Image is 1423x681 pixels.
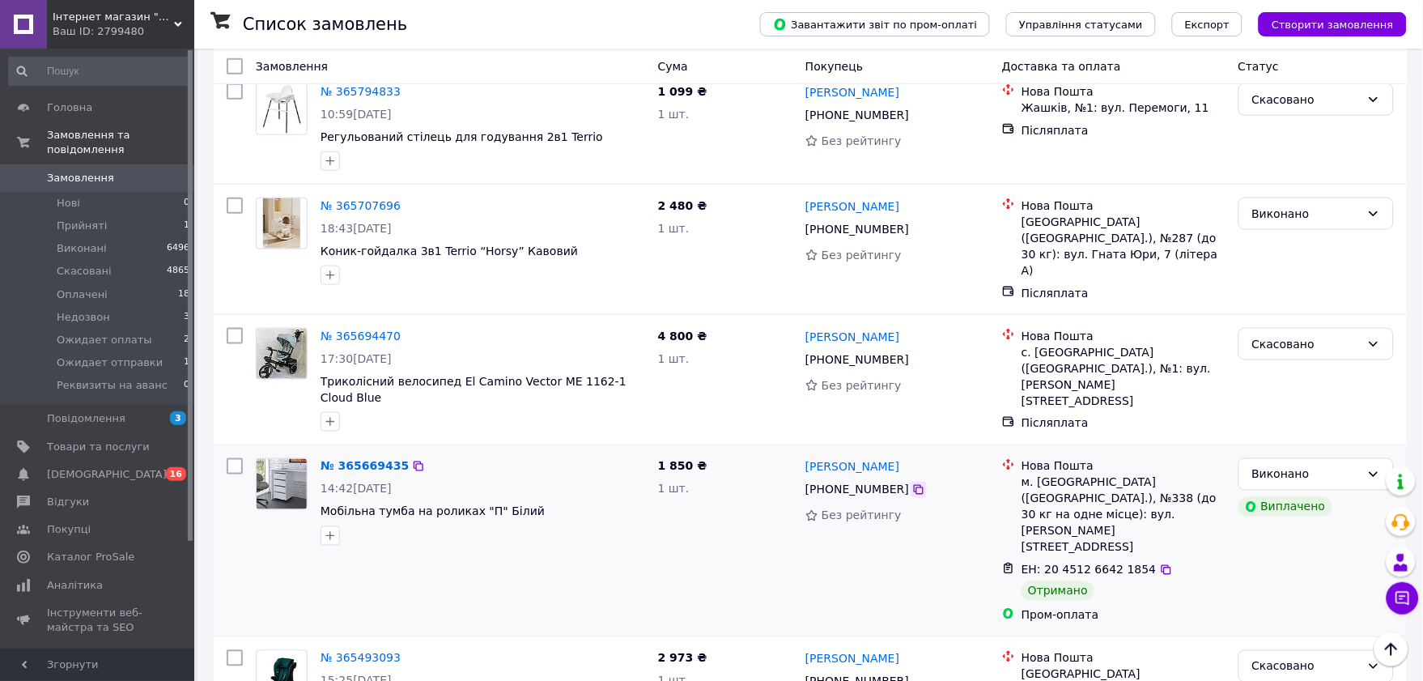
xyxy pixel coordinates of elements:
[1022,122,1225,138] div: Післяплата
[1022,415,1225,432] div: Післяплата
[1022,214,1225,279] div: [GEOGRAPHIC_DATA] ([GEOGRAPHIC_DATA].), №287 (до 30 кг): вул. Гната Юри, 7 (літера А)
[1374,632,1408,666] button: Наверх
[658,330,707,343] span: 4 800 ₴
[805,223,909,236] span: [PHONE_NUMBER]
[256,328,308,380] a: Фото товару
[184,196,189,211] span: 0
[47,440,150,454] span: Товари та послуги
[805,483,909,496] span: [PHONE_NUMBER]
[658,108,690,121] span: 1 шт.
[321,330,401,343] a: № 365694470
[1259,12,1407,36] button: Створити замовлення
[256,198,308,249] a: Фото товару
[1185,19,1230,31] span: Експорт
[321,222,392,235] span: 18:43[DATE]
[57,219,107,233] span: Прийняті
[658,85,707,98] span: 1 099 ₴
[1019,19,1143,31] span: Управління статусами
[57,355,163,370] span: Ожидает отправки
[167,241,189,256] span: 6496
[243,15,407,34] h1: Список замовлень
[257,329,307,379] img: Фото товару
[1242,17,1407,30] a: Створити замовлення
[47,128,194,157] span: Замовлення та повідомлення
[805,329,899,345] a: [PERSON_NAME]
[53,24,194,39] div: Ваш ID: 2799480
[1022,344,1225,409] div: с. [GEOGRAPHIC_DATA] ([GEOGRAPHIC_DATA].), №1: вул. [PERSON_NAME][STREET_ADDRESS]
[1022,607,1225,624] div: Пром-оплата
[8,57,191,86] input: Пошук
[321,108,392,121] span: 10:59[DATE]
[822,249,902,262] span: Без рейтингу
[822,509,902,522] span: Без рейтингу
[256,60,328,73] span: Замовлення
[1238,60,1280,73] span: Статус
[1252,466,1361,483] div: Виконано
[658,460,707,473] span: 1 850 ₴
[822,379,902,392] span: Без рейтингу
[321,375,627,404] a: Триколісний велосипед El Camino Vector ME 1162-1 Cloud Blue
[184,378,189,393] span: 0
[1252,205,1361,223] div: Виконано
[805,60,863,73] span: Покупець
[1022,581,1094,601] div: Отримано
[805,459,899,475] a: [PERSON_NAME]
[1022,475,1225,555] div: м. [GEOGRAPHIC_DATA] ([GEOGRAPHIC_DATA].), №338 (до 30 кг на одне місце): вул. [PERSON_NAME][STRE...
[321,652,401,665] a: № 365493093
[53,10,174,24] span: Інтернет магазин "Карапузик"
[57,196,80,211] span: Нові
[321,199,401,212] a: № 365707696
[658,199,707,212] span: 2 480 ₴
[256,83,308,135] a: Фото товару
[47,171,114,185] span: Замовлення
[47,550,134,564] span: Каталог ProSale
[170,411,186,425] span: 3
[1252,658,1361,675] div: Скасовано
[47,411,125,426] span: Повідомлення
[1172,12,1243,36] button: Експорт
[805,84,899,100] a: [PERSON_NAME]
[658,652,707,665] span: 2 973 ₴
[1022,285,1225,301] div: Післяплата
[1272,19,1394,31] span: Створити замовлення
[321,483,392,496] span: 14:42[DATE]
[57,287,108,302] span: Оплачені
[47,495,89,509] span: Відгуки
[1022,564,1157,577] span: ЕН: 20 4512 6642 1854
[321,85,401,98] a: № 365794833
[57,310,110,325] span: Недозвон
[658,352,690,365] span: 1 шт.
[822,134,902,147] span: Без рейтингу
[184,310,189,325] span: 3
[167,264,189,279] span: 4865
[658,222,690,235] span: 1 шт.
[1252,91,1361,109] div: Скасовано
[1022,328,1225,344] div: Нова Пошта
[57,264,112,279] span: Скасовані
[256,458,308,510] a: Фото товару
[321,460,409,473] a: № 365669435
[184,333,189,347] span: 2
[1022,650,1225,666] div: Нова Пошта
[1022,198,1225,214] div: Нова Пошта
[47,100,92,115] span: Головна
[321,352,392,365] span: 17:30[DATE]
[805,353,909,366] span: [PHONE_NUMBER]
[47,467,167,482] span: [DEMOGRAPHIC_DATA]
[805,651,899,667] a: [PERSON_NAME]
[1022,100,1225,116] div: Жашків, №1: вул. Перемоги, 11
[321,245,578,258] a: Коник-гойдалка 3в1 Terrio “Horsy” Кавовий
[257,459,307,509] img: Фото товару
[321,505,545,518] span: Мобільна тумба на роликах "П" Білий
[184,355,189,370] span: 1
[805,109,909,121] span: [PHONE_NUMBER]
[658,60,688,73] span: Cума
[47,606,150,635] span: Інструменти веб-майстра та SEO
[321,130,603,143] a: Регульований стілець для годування 2в1 Terrio
[1002,60,1121,73] span: Доставка та оплата
[261,84,301,134] img: Фото товару
[805,198,899,215] a: [PERSON_NAME]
